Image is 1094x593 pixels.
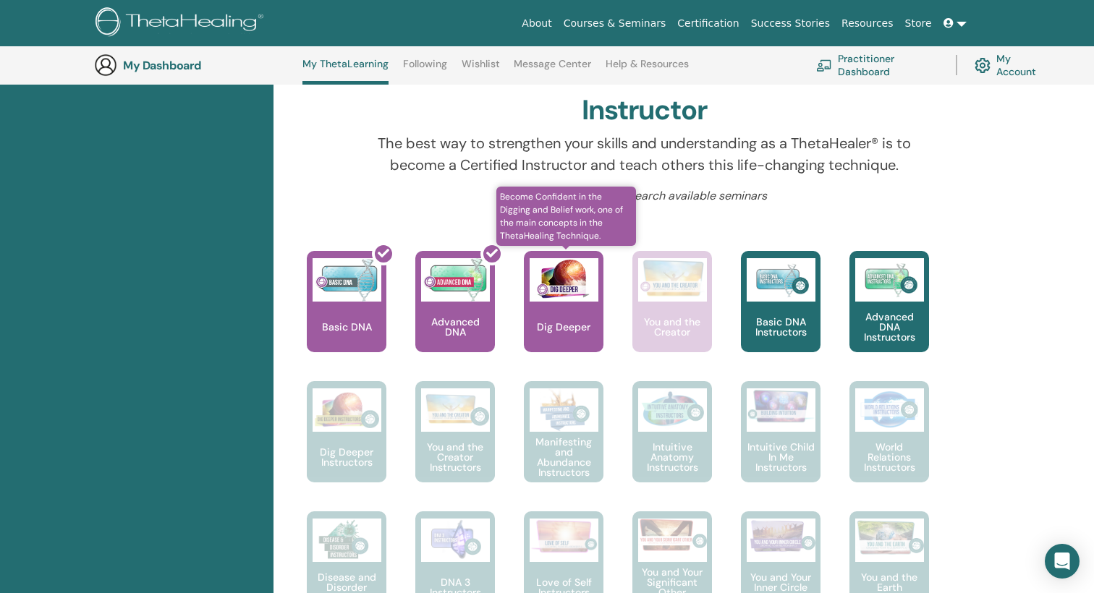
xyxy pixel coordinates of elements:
[855,388,924,432] img: World Relations Instructors
[415,251,495,381] a: Advanced DNA Advanced DNA
[514,58,591,81] a: Message Center
[403,58,447,81] a: Following
[530,388,598,432] img: Manifesting and Abundance Instructors
[302,58,389,85] a: My ThetaLearning
[524,437,603,477] p: Manifesting and Abundance Instructors
[524,381,603,511] a: Manifesting and Abundance Instructors Manifesting and Abundance Instructors
[606,58,689,81] a: Help & Resources
[836,10,899,37] a: Resources
[632,381,712,511] a: Intuitive Anatomy Instructors Intuitive Anatomy Instructors
[975,49,1048,81] a: My Account
[855,258,924,302] img: Advanced DNA Instructors
[849,251,929,381] a: Advanced DNA Instructors Advanced DNA Instructors
[307,251,386,381] a: Basic DNA Basic DNA
[849,381,929,511] a: World Relations Instructors World Relations Instructors
[632,442,712,472] p: Intuitive Anatomy Instructors
[582,94,708,127] h2: Instructor
[816,59,832,71] img: chalkboard-teacher.svg
[741,317,820,337] p: Basic DNA Instructors
[899,10,938,37] a: Store
[531,322,596,332] p: Dig Deeper
[855,519,924,556] img: You and the Earth Instructors
[421,258,490,302] img: Advanced DNA
[96,7,268,40] img: logo.png
[359,187,930,205] p: Click on a course to search available seminars
[849,442,929,472] p: World Relations Instructors
[747,388,815,424] img: Intuitive Child In Me Instructors
[741,251,820,381] a: Basic DNA Instructors Basic DNA Instructors
[421,519,490,562] img: DNA 3 Instructors
[530,258,598,302] img: Dig Deeper
[524,251,603,381] a: Become Confident in the Digging and Belief work, one of the main concepts in the ThetaHealing Tec...
[975,54,991,77] img: cog.svg
[530,519,598,554] img: Love of Self Instructors
[415,317,495,337] p: Advanced DNA
[307,381,386,511] a: Dig Deeper Instructors Dig Deeper Instructors
[1045,544,1080,579] div: Open Intercom Messenger
[123,59,268,72] h3: My Dashboard
[415,381,495,511] a: You and the Creator Instructors You and the Creator Instructors
[747,258,815,302] img: Basic DNA Instructors
[496,187,636,246] span: Become Confident in the Digging and Belief work, one of the main concepts in the ThetaHealing Tec...
[741,381,820,511] a: Intuitive Child In Me Instructors Intuitive Child In Me Instructors
[94,54,117,77] img: generic-user-icon.jpg
[421,388,490,432] img: You and the Creator Instructors
[638,388,707,432] img: Intuitive Anatomy Instructors
[516,10,557,37] a: About
[632,251,712,381] a: You and the Creator You and the Creator
[313,258,381,302] img: Basic DNA
[671,10,745,37] a: Certification
[415,442,495,472] p: You and the Creator Instructors
[747,519,815,553] img: You and Your Inner Circle Instructors
[632,317,712,337] p: You and the Creator
[558,10,672,37] a: Courses & Seminars
[849,312,929,342] p: Advanced DNA Instructors
[313,519,381,562] img: Disease and Disorder Instructors
[307,447,386,467] p: Dig Deeper Instructors
[313,388,381,432] img: Dig Deeper Instructors
[816,49,938,81] a: Practitioner Dashboard
[359,132,930,176] p: The best way to strengthen your skills and understanding as a ThetaHealer® is to become a Certifi...
[741,442,820,472] p: Intuitive Child In Me Instructors
[638,519,707,551] img: You and Your Significant Other Instructors
[745,10,836,37] a: Success Stories
[462,58,500,81] a: Wishlist
[638,258,707,298] img: You and the Creator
